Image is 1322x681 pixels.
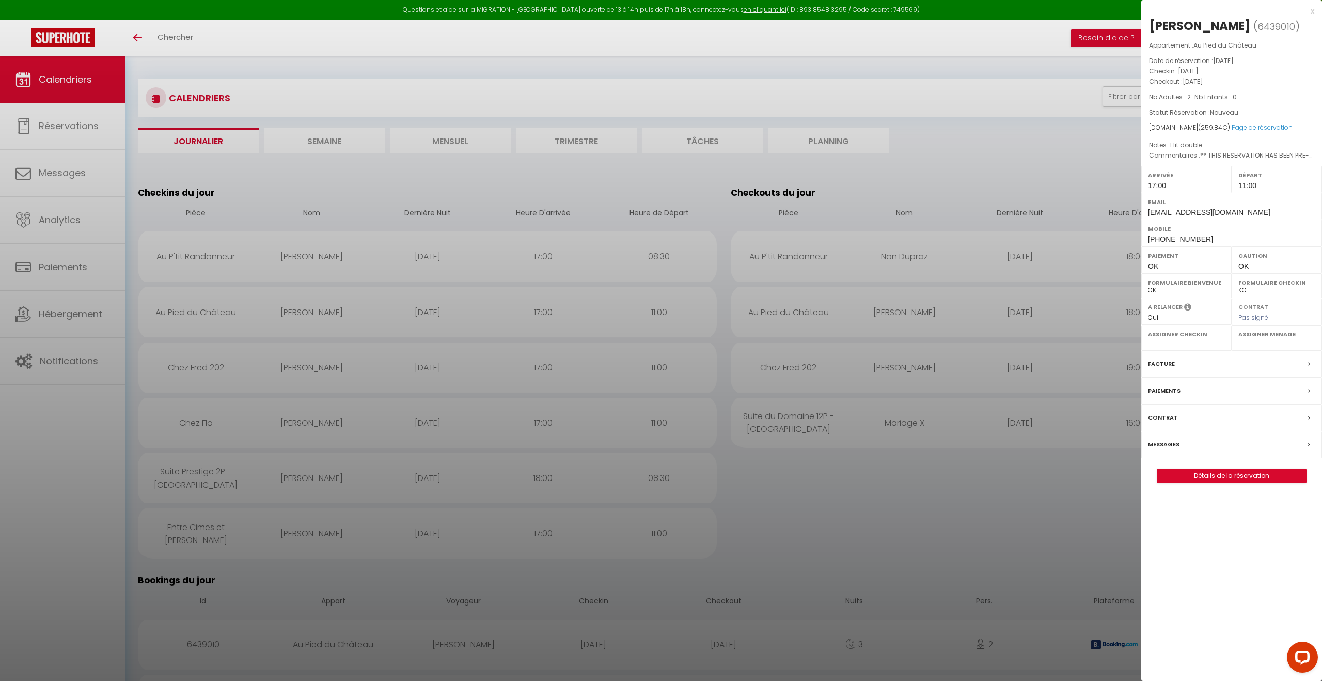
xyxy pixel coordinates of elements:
div: x [1141,5,1314,18]
label: Paiements [1148,385,1181,396]
label: Facture [1148,359,1175,369]
label: Email [1148,197,1315,207]
label: Contrat [1148,412,1178,423]
p: - [1149,92,1314,102]
label: Caution [1238,251,1315,261]
span: Nb Adultes : 2 [1149,92,1191,101]
span: [DATE] [1178,67,1199,75]
span: Pas signé [1238,313,1268,322]
label: Contrat [1238,303,1268,309]
a: Page de réservation [1232,123,1293,132]
span: ( ) [1253,19,1300,34]
span: 259.84 [1201,123,1222,132]
span: Nb Enfants : 0 [1194,92,1237,101]
label: Arrivée [1148,170,1225,180]
span: 1 lit double [1170,141,1202,149]
span: OK [1148,262,1158,270]
p: Commentaires : [1149,150,1314,161]
span: Nouveau [1210,108,1238,117]
label: Assigner Checkin [1148,329,1225,339]
label: Assigner Menage [1238,329,1315,339]
label: Paiement [1148,251,1225,261]
div: [DOMAIN_NAME] [1149,123,1314,133]
label: Formulaire Checkin [1238,277,1315,288]
label: Formulaire Bienvenue [1148,277,1225,288]
span: 11:00 [1238,181,1256,190]
p: Notes : [1149,140,1314,150]
span: 17:00 [1148,181,1166,190]
a: Détails de la réservation [1157,469,1306,483]
iframe: LiveChat chat widget [1279,638,1322,681]
span: 6439010 [1257,20,1295,33]
i: Sélectionner OUI si vous souhaiter envoyer les séquences de messages post-checkout [1184,303,1191,314]
label: Mobile [1148,224,1315,234]
span: [EMAIL_ADDRESS][DOMAIN_NAME] [1148,208,1270,216]
span: [DATE] [1183,77,1203,86]
label: A relancer [1148,303,1183,312]
span: OK [1238,262,1249,270]
span: [DATE] [1213,56,1234,65]
p: Statut Réservation : [1149,107,1314,118]
span: ( €) [1198,123,1230,132]
p: Date de réservation : [1149,56,1314,66]
label: Départ [1238,170,1315,180]
label: Messages [1148,439,1179,450]
p: Checkin : [1149,66,1314,76]
p: Appartement : [1149,40,1314,51]
span: Au Pied du Château [1193,41,1256,50]
p: Checkout : [1149,76,1314,87]
div: [PERSON_NAME] [1149,18,1251,34]
span: [PHONE_NUMBER] [1148,235,1213,243]
button: Détails de la réservation [1157,469,1307,483]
